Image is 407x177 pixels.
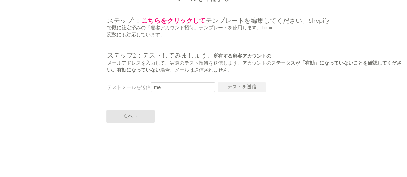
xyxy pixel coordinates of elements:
[107,51,213,61] font: ステップ2：テストしてみましょう。
[165,59,242,67] font: 、実際のテスト招待を送信します。
[107,84,160,92] font: テストメールを送信する
[107,16,141,26] font: ステップ1：
[242,59,300,67] font: アカウントのステータスが
[213,52,271,60] font: 所有する顧客アカウントの
[160,66,233,74] font: 場合、メールは送信されません。
[107,24,273,32] font: で既に設定済みの「顧客アカウント招待」テンプレートを使用します。Liquid
[107,59,165,67] font: メールアドレスを入力して
[107,31,165,39] font: 変数にも対応しています。
[206,16,329,26] font: テンプレートを編集してください。Shopify
[227,83,256,91] font: テストを送信
[141,16,206,26] a: こちらをクリックして
[107,59,402,74] font: 「有効」になっていないことを確認してください。有効になっていない
[123,112,138,120] font: 次へ→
